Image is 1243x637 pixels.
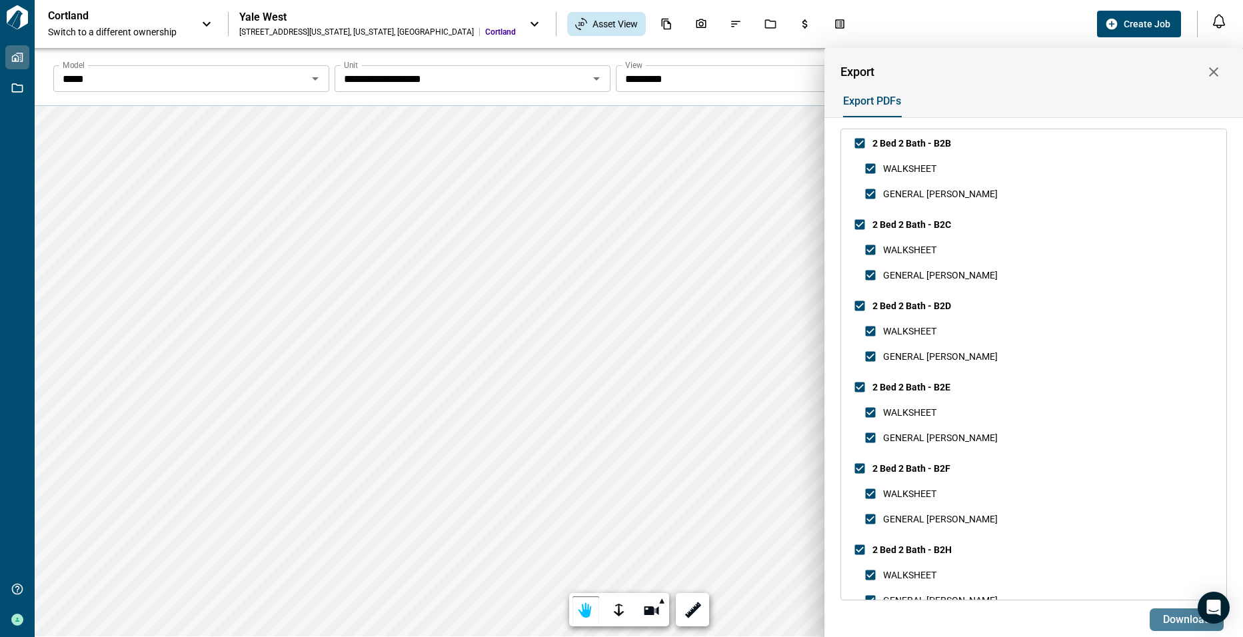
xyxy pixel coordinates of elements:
span: 2 Bed 2 Bath - B2F [872,463,950,474]
span: WALKSHEET [883,407,936,418]
span: Export [840,65,874,79]
span: GENERAL [PERSON_NAME] [883,351,998,362]
span: Export PDFs [843,95,901,108]
span: WALKSHEET [883,570,936,580]
span: 2 Bed 2 Bath - B2C [872,219,951,230]
span: 2 Bed 2 Bath - B2B [872,138,951,149]
span: GENERAL [PERSON_NAME] [883,432,998,443]
span: WALKSHEET [883,488,936,499]
span: WALKSHEET [883,245,936,255]
span: Download [1163,613,1210,626]
span: GENERAL [PERSON_NAME] [883,189,998,199]
span: WALKSHEET [883,163,936,174]
span: GENERAL [PERSON_NAME] [883,595,998,606]
div: Open Intercom Messenger [1198,592,1230,624]
span: 2 Bed 2 Bath - B2E [872,382,950,392]
span: 2 Bed 2 Bath - B2D [872,301,951,311]
span: WALKSHEET [883,326,936,336]
span: GENERAL [PERSON_NAME] [883,514,998,524]
span: 2 Bed 2 Bath - B2H [872,544,952,555]
button: Download [1150,608,1224,631]
div: base tabs [830,85,1227,117]
span: GENERAL [PERSON_NAME] [883,270,998,281]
